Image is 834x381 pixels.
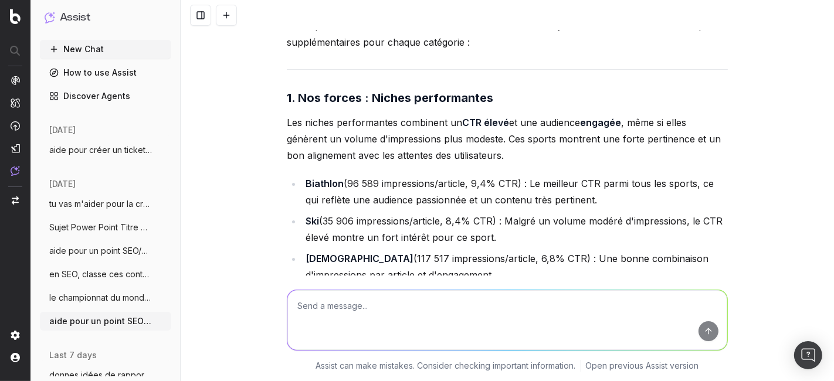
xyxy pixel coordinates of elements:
p: Assist can make mistakes. Consider checking important information. [316,360,576,372]
span: [DATE] [49,178,76,190]
li: (117 517 impressions/article, 6,8% CTR) : Une bonne combinaison d'impressions par article et d'en... [302,250,728,283]
img: Assist [45,12,55,23]
strong: 1. Nos forces : Niches performantes [287,91,493,105]
button: aide pour un point SEO/Data, on va trait [40,241,171,260]
span: Sujet Power Point Titre Discover Aide-mo [49,222,152,233]
span: [DATE] [49,124,76,136]
span: aide pour un point SEO/Data, on va trait [49,245,152,257]
img: Switch project [12,196,19,205]
strong: Biathlon [306,178,344,189]
button: Sujet Power Point Titre Discover Aide-mo [40,218,171,237]
p: Merci pour votre retour ! Voici une version enrichie de l'analyse différentielle avec des exemple... [287,18,728,50]
span: le championnat du monde masculin de vole [49,292,152,304]
a: Discover Agents [40,87,171,106]
button: New Chat [40,40,171,59]
button: aide pour créer un ticket : dans notre c [40,141,171,159]
div: Open Intercom Messenger [794,341,822,369]
li: (96 589 impressions/article, 9,4% CTR) : Le meilleur CTR parmi tous les sports, ce qui reflète un... [302,175,728,208]
span: aide pour un point SEO-date, je vais te [49,315,152,327]
strong: [DEMOGRAPHIC_DATA] [306,253,413,264]
img: Setting [11,331,20,340]
p: Les niches performantes combinent un et une audience , même si elles génèrent un volume d'impress... [287,114,728,164]
img: Analytics [11,76,20,85]
button: le championnat du monde masculin de vole [40,288,171,307]
img: Botify logo [10,9,21,24]
strong: Ski [306,215,319,227]
strong: CTR élevé [462,117,509,128]
span: last 7 days [49,349,97,361]
button: Assist [45,9,167,26]
a: Open previous Assist version [586,360,699,372]
span: tu vas m'aider pour la création de [PERSON_NAME] [49,198,152,210]
strong: engagée [580,117,621,128]
img: Assist [11,166,20,176]
img: Activation [11,121,20,131]
img: My account [11,353,20,362]
span: en SEO, classe ces contenus en chaud fro [49,268,152,280]
img: Studio [11,144,20,153]
h1: Assist [60,9,90,26]
li: (35 906 impressions/article, 8,4% CTR) : Malgré un volume modéré d'impressions, le CTR élevé mont... [302,213,728,246]
span: aide pour créer un ticket : dans notre c [49,144,152,156]
a: How to use Assist [40,63,171,82]
span: donnes idées de rapport pour optimiser l [49,369,152,381]
img: Intelligence [11,98,20,108]
button: en SEO, classe ces contenus en chaud fro [40,265,171,284]
button: tu vas m'aider pour la création de [PERSON_NAME] [40,195,171,213]
button: aide pour un point SEO-date, je vais te [40,312,171,331]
